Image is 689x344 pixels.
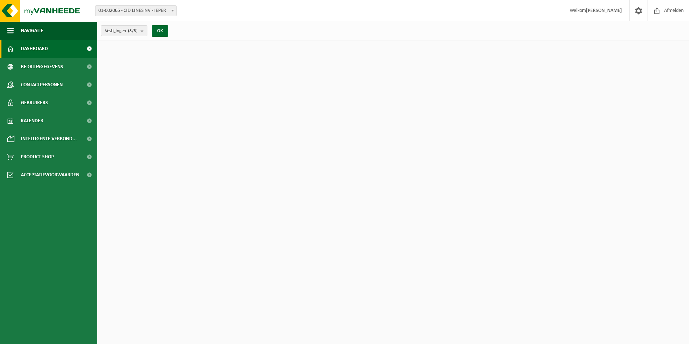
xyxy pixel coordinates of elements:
[21,76,63,94] span: Contactpersonen
[105,26,138,36] span: Vestigingen
[152,25,168,37] button: OK
[21,112,43,130] span: Kalender
[21,130,77,148] span: Intelligente verbond...
[128,28,138,33] count: (3/3)
[95,5,177,16] span: 01-002065 - CID LINES NV - IEPER
[101,25,147,36] button: Vestigingen(3/3)
[21,58,63,76] span: Bedrijfsgegevens
[95,6,176,16] span: 01-002065 - CID LINES NV - IEPER
[586,8,622,13] strong: [PERSON_NAME]
[21,40,48,58] span: Dashboard
[21,22,43,40] span: Navigatie
[21,94,48,112] span: Gebruikers
[21,166,79,184] span: Acceptatievoorwaarden
[21,148,54,166] span: Product Shop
